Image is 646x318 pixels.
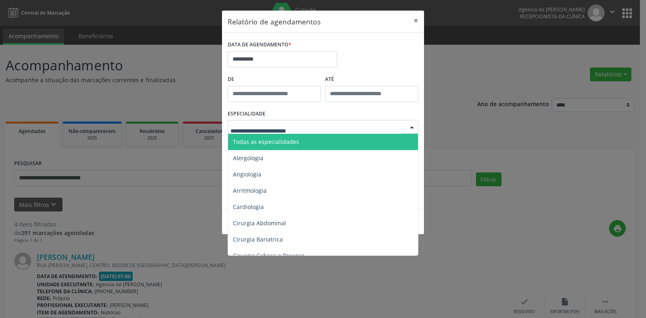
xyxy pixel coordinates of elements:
[233,252,304,259] span: Cirurgia Cabeça e Pescoço
[228,108,265,120] label: ESPECIALIDADE
[233,187,267,194] span: Arritmologia
[325,73,418,86] label: ATÉ
[228,73,321,86] label: De
[228,16,321,27] h5: Relatório de agendamentos
[233,219,286,227] span: Cirurgia Abdominal
[228,39,291,51] label: DATA DE AGENDAMENTO
[233,170,261,178] span: Angiologia
[233,154,263,162] span: Alergologia
[233,138,299,146] span: Todas as especialidades
[408,11,424,30] button: Close
[233,235,283,243] span: Cirurgia Bariatrica
[233,203,264,211] span: Cardiologia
